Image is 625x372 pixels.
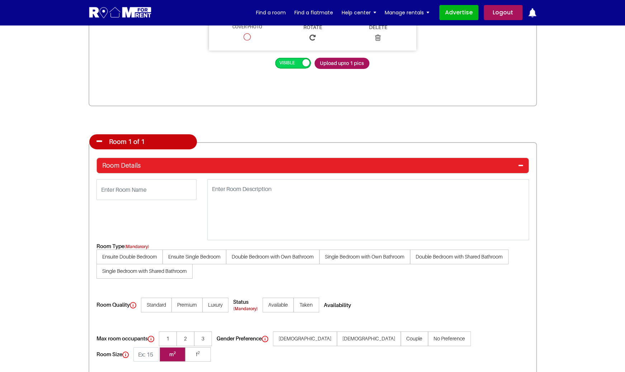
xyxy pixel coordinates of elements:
[262,298,294,312] span: Available
[233,306,258,311] small: (Mandatory)
[293,298,319,312] span: Taken
[226,250,319,264] span: Double Bedroom with Own Bathroom
[104,134,172,149] h4: Room 1 of 1
[324,302,355,308] h5: Availability
[96,301,140,308] h5: Room Quality
[345,24,411,45] a: Delete
[345,24,411,34] span: Delete
[401,331,428,346] span: Couple
[159,331,177,346] span: 1
[141,298,172,312] span: Standard
[385,7,429,18] a: Manage rentals
[484,5,522,20] a: Logout
[96,243,153,249] h5: Room Type
[176,331,194,346] span: 2
[314,58,369,69] span: Upload upto 1 pics
[428,331,471,346] span: No Preference
[96,179,197,200] input: Enter Room Name
[233,298,261,311] h5: Status
[342,7,376,18] a: Help center
[294,7,333,18] a: Find a flatmate
[96,351,132,358] h5: Room Size
[528,8,537,17] img: ic-notification
[96,250,163,264] span: Ensuite Double Bedroom
[202,298,228,312] span: Luxury
[162,250,226,264] span: Ensuite Single Bedroom
[198,350,200,355] sup: 2
[160,347,185,362] span: m
[102,162,141,169] h4: Room Details
[89,6,152,19] img: Logo for Room for Rent, featuring a welcoming design with a house icon and modern typography
[280,24,345,34] span: Rotate
[148,336,154,342] img: info.svg
[124,244,149,249] small: (Mandatory)
[130,302,136,308] img: info.svg
[273,331,337,346] span: [DEMOGRAPHIC_DATA]
[96,335,158,342] h5: Max room occupants
[122,352,129,358] img: info.svg
[194,331,212,346] span: 3
[262,336,268,342] img: info.svg
[256,7,286,18] a: Find a room
[337,331,401,346] span: [DEMOGRAPHIC_DATA]
[232,24,262,33] span: Cover Photo
[171,298,203,312] span: Premium
[410,250,508,264] span: Double Bedroom with Shared Bathroom
[217,335,272,342] h5: Gender Preference
[96,264,193,279] span: Single Bedroom with Shared Bathroom
[133,347,158,362] input: Ex: 15
[174,350,176,355] sup: 2
[280,24,345,45] a: Rotate
[185,347,211,362] span: f
[319,250,410,264] span: Single Bedroom with Own Bathroom
[439,5,478,20] a: Advertise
